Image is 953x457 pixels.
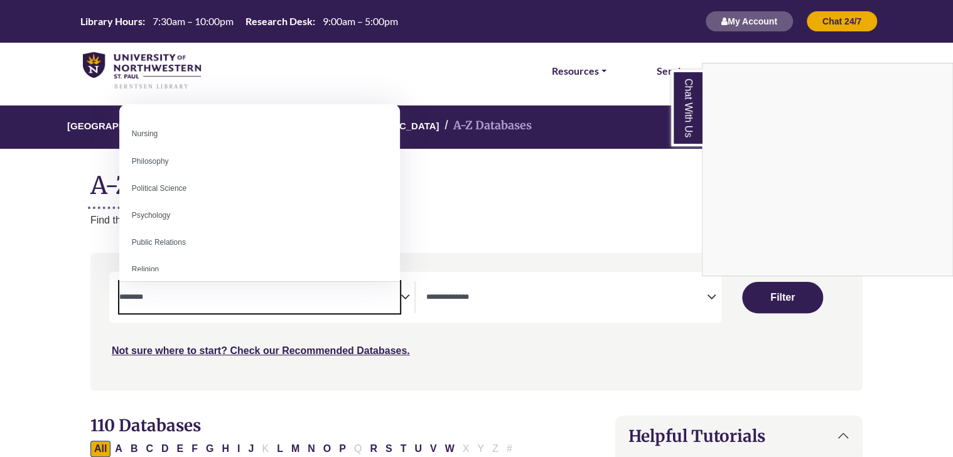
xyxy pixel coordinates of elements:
li: Public Relations [119,229,400,256]
li: Philosophy [119,148,400,175]
iframe: Chat Widget [703,63,952,276]
li: Nursing [119,121,400,148]
li: Religion [119,256,400,283]
li: Political Science [119,175,400,202]
div: Chat With Us [702,63,953,276]
li: Psychology [119,202,400,229]
a: Chat With Us [671,70,703,146]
